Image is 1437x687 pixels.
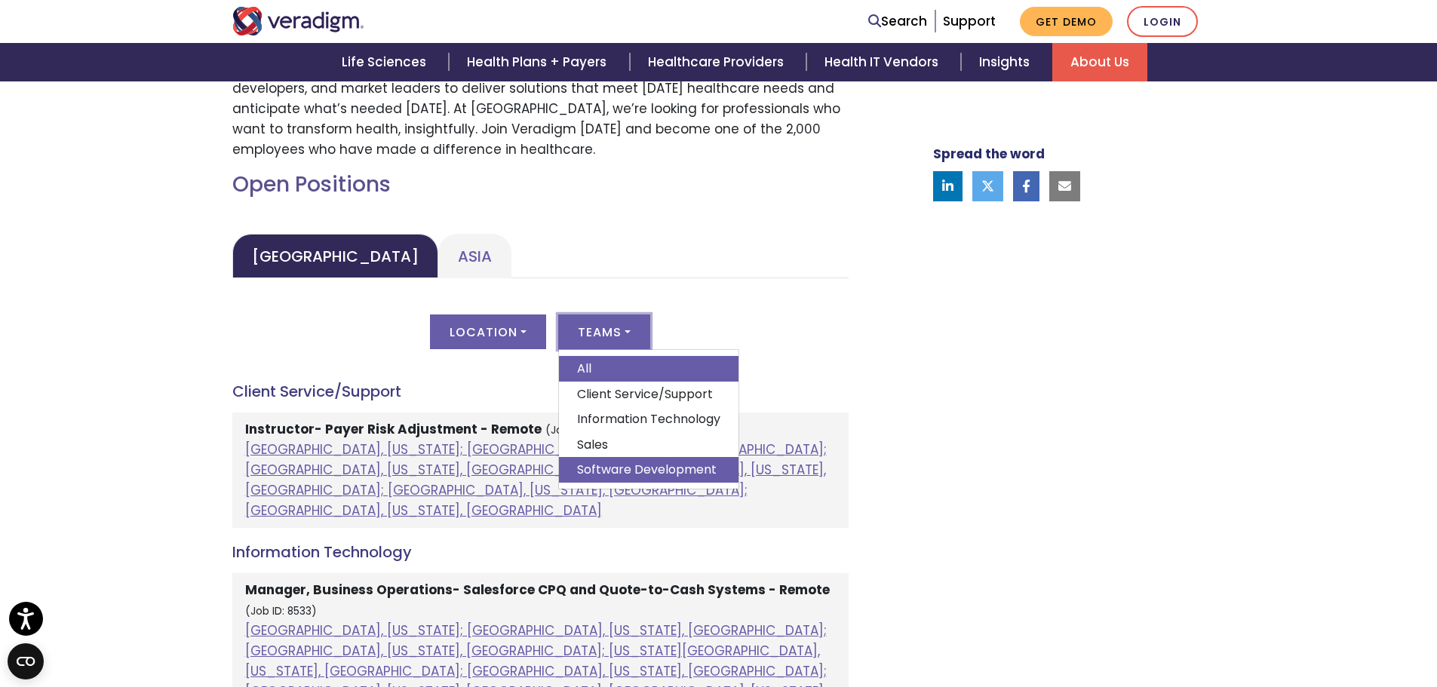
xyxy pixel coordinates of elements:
strong: Instructor- Payer Risk Adjustment - Remote [245,420,542,438]
a: Insights [961,43,1052,81]
a: All [559,356,738,382]
a: Search [868,11,927,32]
button: Open CMP widget [8,643,44,679]
h4: Information Technology [232,543,849,561]
h4: Client Service/Support [232,382,849,400]
a: Healthcare Providers [630,43,806,81]
p: Join a passionate team of dedicated associates who work side-by-side with caregivers, developers,... [232,57,849,160]
a: Health Plans + Payers [449,43,629,81]
a: Sales [559,432,738,458]
h2: Open Positions [232,172,849,198]
a: Health IT Vendors [806,43,961,81]
button: Location [430,314,546,349]
strong: Manager, Business Operations- Salesforce CPQ and Quote-to-Cash Systems - Remote [245,581,830,599]
a: Client Service/Support [559,382,738,407]
a: Login [1127,6,1198,37]
small: (Job ID: 8533) [245,604,317,618]
a: Asia [438,234,511,278]
strong: Spread the word [933,145,1045,163]
img: Veradigm logo [232,7,364,35]
small: (Job ID: 8664) [545,423,620,437]
a: Life Sciences [324,43,449,81]
a: [GEOGRAPHIC_DATA], [US_STATE]; [GEOGRAPHIC_DATA], [US_STATE], [GEOGRAPHIC_DATA]; [GEOGRAPHIC_DATA... [245,440,827,520]
a: Support [943,12,996,30]
a: Information Technology [559,406,738,432]
button: Teams [558,314,650,349]
a: Get Demo [1020,7,1113,36]
a: Software Development [559,457,738,483]
a: [GEOGRAPHIC_DATA] [232,234,438,278]
a: About Us [1052,43,1147,81]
